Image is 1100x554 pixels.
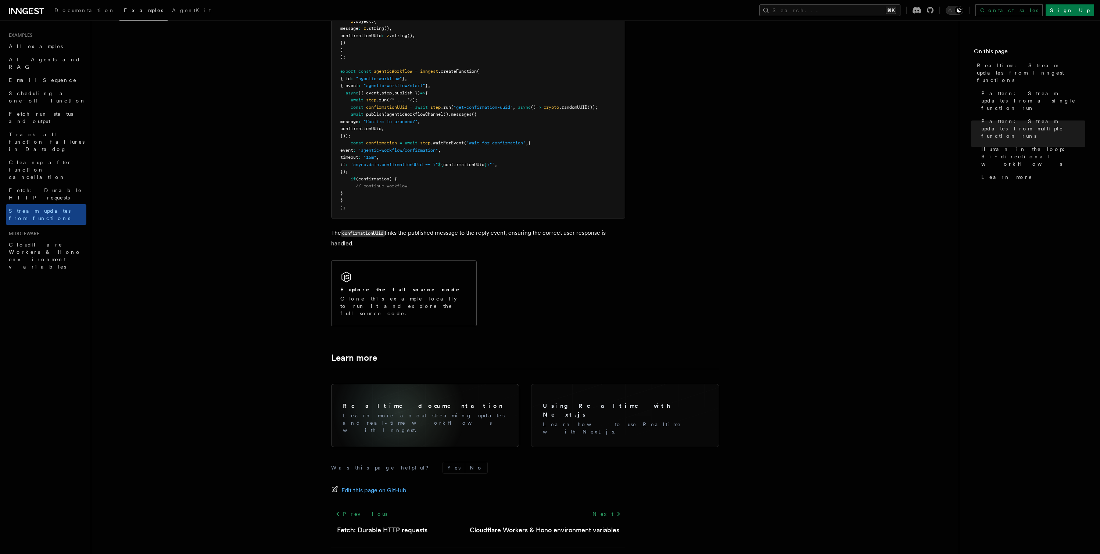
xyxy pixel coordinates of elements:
kbd: ⌘K [886,7,896,14]
span: `async.data.confirmationUUid == \" [351,162,438,167]
a: Using Realtime with Next.jsLearn how to use Realtime with Next.js. [537,390,713,441]
span: step [366,97,376,102]
h2: Explore the full source code [340,286,460,293]
button: Yes [443,462,465,473]
span: .object [353,19,371,24]
span: : [358,26,361,31]
span: publish [366,112,384,117]
span: , [513,105,515,110]
span: Fetch: Durable HTTP requests [9,187,82,201]
span: if [351,176,356,181]
span: Pattern: Stream updates from multiple function runs [981,118,1085,140]
span: } [340,191,343,196]
span: Human in the loop: Bi-directional workflows [981,145,1085,168]
span: })); [340,133,351,138]
span: : [353,148,356,153]
span: ) [340,47,343,53]
span: , [379,90,381,96]
button: No [465,462,487,473]
a: Scheduling a one-off function [6,87,86,107]
span: .randomUUID [559,105,587,110]
a: Next [588,507,625,521]
span: await [351,112,363,117]
span: () [531,105,536,110]
span: , [495,162,497,167]
span: : [351,76,353,81]
span: ( [464,140,466,145]
span: agenticWorkflowChannel [387,112,443,117]
span: (confirmation) { [356,176,397,181]
span: .string [389,33,407,38]
a: Fetch run status and output [6,107,86,128]
span: Fetch run status and output [9,111,73,124]
span: step [420,140,430,145]
a: Fetch: Durable HTTP requests [337,525,427,535]
a: Edit this page on GitHub [331,485,406,496]
button: Search...⌘K [759,4,900,16]
a: Learn more [331,353,377,363]
span: "wait-for-confirmation" [466,140,526,145]
span: message [340,119,358,124]
span: "agentic-workflow" [356,76,402,81]
a: Fetch: Durable HTTP requests [6,184,86,204]
button: Toggle dark mode [946,6,963,15]
span: z [387,33,389,38]
span: }); [340,169,348,174]
span: } [340,198,343,203]
a: Realtime documentationLearn more about streaming updates and real-time workflows with Inngest. [337,390,513,440]
span: => [420,90,425,96]
p: Learn how to use Realtime with Next.js. [543,421,707,435]
span: , [428,83,430,88]
p: Learn more about streaming updates and real-time workflows with Inngest. [343,412,508,434]
span: = [399,140,402,145]
span: } [484,162,487,167]
span: Pattern: Stream updates from a single function run [981,90,1085,112]
span: ({ [472,112,477,117]
span: ( [451,105,454,110]
span: z [351,19,353,24]
span: const [351,140,363,145]
span: // continue workflow [356,183,407,188]
span: "get-confirmation-uuid" [454,105,513,110]
span: ( [384,112,387,117]
h3: Using Realtime with Next.js [543,402,707,419]
a: Realtime: Stream updates from Inngest functions [974,59,1085,87]
span: Email Sequence [9,77,77,83]
a: Pattern: Stream updates from multiple function runs [978,115,1085,143]
span: confirmationUUid [366,105,407,110]
span: if [340,162,345,167]
span: () [443,112,448,117]
span: confirmationUUid [340,33,381,38]
span: AgentKit [172,7,211,13]
span: Track all function failures in Datadog [9,132,85,152]
span: } [425,83,428,88]
span: => [536,105,541,110]
span: () [407,33,412,38]
span: confirmationUUid [443,162,484,167]
p: Was this page helpful? [331,464,434,471]
a: Learn more [978,170,1085,184]
a: Cloudflare Workers & Hono environment variables [470,525,619,535]
span: async [345,90,358,96]
span: }) [340,40,345,45]
a: AI Agents and RAG [6,53,86,73]
span: : [381,33,384,38]
span: { event [340,83,358,88]
span: ); [340,205,345,210]
span: "agentic-workflow/start" [363,83,425,88]
span: } [402,76,405,81]
span: { [425,90,428,96]
span: , [392,90,394,96]
span: .string [366,26,384,31]
span: agenticWorkflow [374,69,412,74]
span: = [410,105,412,110]
span: , [438,148,441,153]
span: Edit this page on GitHub [341,485,406,496]
span: .messages [448,112,472,117]
span: Documentation [54,7,115,13]
span: ({ [371,19,376,24]
a: Track all function failures in Datadog [6,128,86,156]
a: Documentation [50,2,119,20]
span: : [358,83,361,88]
span: Examples [124,7,163,13]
